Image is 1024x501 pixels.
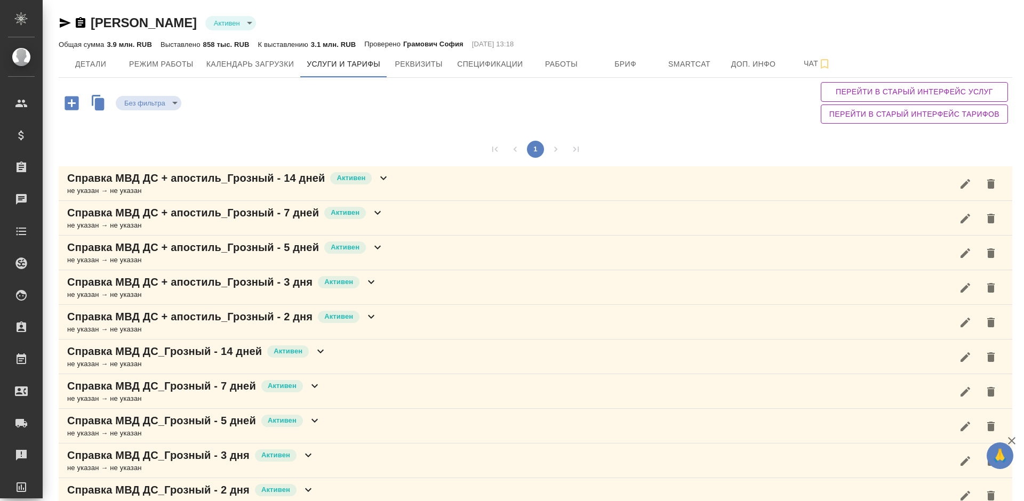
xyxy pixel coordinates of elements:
[792,57,843,70] span: Чат
[59,340,1012,374] div: Справка МВД ДС_Грозный - 14 днейАктивенне указан → не указан
[59,201,1012,236] div: Справка МВД ДС + апостиль_Грозный - 7 днейАктивенне указан → не указан
[67,309,313,324] p: Справка МВД ДС + апостиль_Грозный - 2 дня
[953,448,978,474] button: Редактировать услугу
[978,414,1004,439] button: Удалить услугу
[978,310,1004,335] button: Удалить услугу
[987,442,1013,469] button: 🙏
[129,58,194,71] span: Режим работы
[978,240,1004,266] button: Удалить услугу
[67,171,325,185] p: Справка МВД ДС + апостиль_Грозный - 14 дней
[261,450,290,460] p: Активен
[953,275,978,301] button: Редактировать услугу
[74,17,87,29] button: Скопировать ссылку
[59,236,1012,270] div: Справка МВД ДС + апостиль_Грозный - 5 днейАктивенне указан → не указан
[59,409,1012,443] div: Справка МВД ДС_Грозный - 5 днейАктивенне указан → не указан
[457,58,523,71] span: Спецификации
[91,15,197,30] a: [PERSON_NAME]
[67,274,313,289] p: Справка МВД ДС + апостиль_Грозный - 3 дня
[953,344,978,370] button: Редактировать услугу
[161,41,203,49] p: Выставлено
[67,255,384,265] div: не указан → не указан
[274,346,302,357] p: Активен
[67,324,378,335] div: не указан → не указан
[268,381,297,391] p: Активен
[121,99,169,108] button: Без фильтра
[364,39,403,50] p: Проверено
[978,448,1004,474] button: Удалить услугу
[324,277,353,287] p: Активен
[67,289,378,300] div: не указан → не указан
[261,484,290,495] p: Активен
[331,242,359,253] p: Активен
[818,58,831,70] svg: Подписаться
[59,305,1012,340] div: Справка МВД ДС + апостиль_Грозный - 2 дняАктивенне указан → не указан
[67,205,319,220] p: Справка МВД ДС + апостиль_Грозный - 7 дней
[953,414,978,439] button: Редактировать услугу
[953,240,978,266] button: Редактировать услугу
[536,58,587,71] span: Работы
[67,463,315,473] div: не указан → не указан
[67,413,256,428] p: Справка МВД ДС_Грозный - 5 дней
[953,379,978,405] button: Редактировать услугу
[67,185,390,196] div: не указан → не указан
[331,207,359,218] p: Активен
[829,85,999,99] span: Перейти в старый интерфейс услуг
[67,428,321,439] div: не указан → не указан
[203,41,250,49] p: 858 тыс. RUB
[978,171,1004,197] button: Удалить услугу
[393,58,444,71] span: Реквизиты
[821,82,1008,102] button: Перейти в старый интерфейс услуг
[67,482,250,497] p: Справка МВД ДС_Грозный - 2 дня
[978,206,1004,231] button: Удалить услугу
[728,58,779,71] span: Доп. инфо
[953,206,978,231] button: Редактировать услугу
[59,166,1012,201] div: Справка МВД ДС + апостиль_Грозный - 14 днейАктивенне указан → не указан
[403,39,463,50] p: Грамович София
[311,41,356,49] p: 3.1 млн. RUB
[59,17,71,29] button: Скопировать ссылку для ЯМессенджера
[337,173,365,183] p: Активен
[978,275,1004,301] button: Удалить услугу
[485,141,586,158] nav: pagination navigation
[953,171,978,197] button: Редактировать услугу
[821,104,1008,124] button: Перейти в старый интерфейс тарифов
[991,445,1009,467] span: 🙏
[65,58,116,71] span: Детали
[67,344,262,359] p: Справка МВД ДС_Грозный - 14 дней
[67,240,319,255] p: Справка МВД ДС + апостиль_Грозный - 5 дней
[206,58,294,71] span: Календарь загрузки
[86,92,116,116] button: Скопировать услуги другого исполнителя
[67,448,250,463] p: Справка МВД ДС_Грозный - 3 дня
[268,415,297,426] p: Активен
[600,58,651,71] span: Бриф
[978,344,1004,370] button: Удалить услугу
[829,108,999,121] span: Перейти в старый интерфейс тарифов
[324,311,353,322] p: Активен
[953,310,978,335] button: Редактировать услугу
[107,41,151,49] p: 3.9 млн. RUB
[67,359,327,369] div: не указан → не указан
[211,19,243,28] button: Активен
[59,443,1012,478] div: Справка МВД ДС_Грозный - 3 дняАктивенне указан → не указан
[67,378,256,393] p: Справка МВД ДС_Грозный - 7 дней
[59,374,1012,409] div: Справка МВД ДС_Грозный - 7 днейАктивенне указан → не указан
[258,41,311,49] p: К выставлению
[472,39,514,50] p: [DATE] 13:18
[116,96,181,110] div: Активен
[664,58,715,71] span: Smartcat
[67,220,384,231] div: не указан → не указан
[205,16,256,30] div: Активен
[59,270,1012,305] div: Справка МВД ДС + апостиль_Грозный - 3 дняАктивенне указан → не указан
[978,379,1004,405] button: Удалить услугу
[59,41,107,49] p: Общая сумма
[67,393,321,404] div: не указан → не указан
[57,92,86,114] button: Добавить услугу
[307,58,380,71] span: Услуги и тарифы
